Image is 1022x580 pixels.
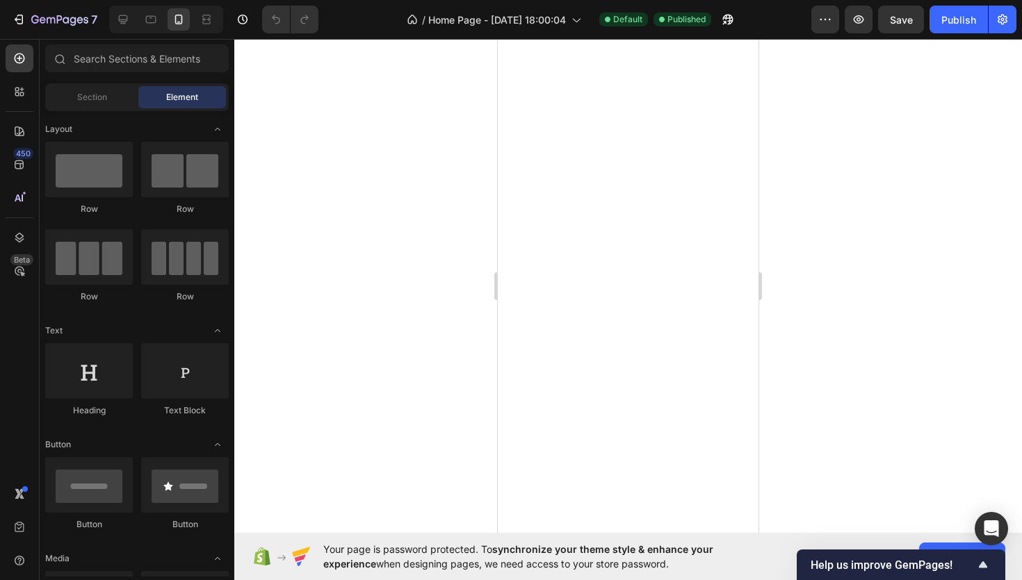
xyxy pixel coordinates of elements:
span: Toggle open [206,433,229,456]
div: Button [45,518,133,531]
div: Row [141,203,229,215]
span: Toggle open [206,547,229,570]
div: Heading [45,404,133,417]
iframe: Design area [498,39,759,533]
div: Row [45,203,133,215]
span: Default [613,13,642,26]
span: Toggle open [206,118,229,140]
span: Your page is password protected. To when designing pages, we need access to your store password. [323,542,768,571]
span: Published [667,13,706,26]
div: Row [141,290,229,303]
div: Button [141,518,229,531]
p: 7 [91,11,97,28]
span: Button [45,438,71,451]
div: Row [45,290,133,303]
span: Save [890,14,913,26]
div: Open Intercom Messenger [975,512,1008,545]
span: Text [45,324,63,337]
span: Home Page - [DATE] 18:00:04 [428,13,566,27]
input: Search Sections & Elements [45,44,229,72]
span: Help us improve GemPages! [811,558,975,572]
span: Toggle open [206,320,229,342]
button: 7 [6,6,104,33]
button: Publish [930,6,988,33]
div: Publish [941,13,976,27]
div: Undo/Redo [262,6,318,33]
button: Save [878,6,924,33]
button: Show survey - Help us improve GemPages! [811,556,991,573]
div: 450 [13,148,33,159]
span: / [422,13,425,27]
span: Media [45,552,70,565]
span: Layout [45,123,72,135]
div: Text Block [141,404,229,417]
span: synchronize your theme style & enhance your experience [323,543,713,570]
span: Element [166,91,198,103]
button: Allow access [919,542,1005,570]
div: Beta [10,254,33,265]
span: Section [77,91,107,103]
